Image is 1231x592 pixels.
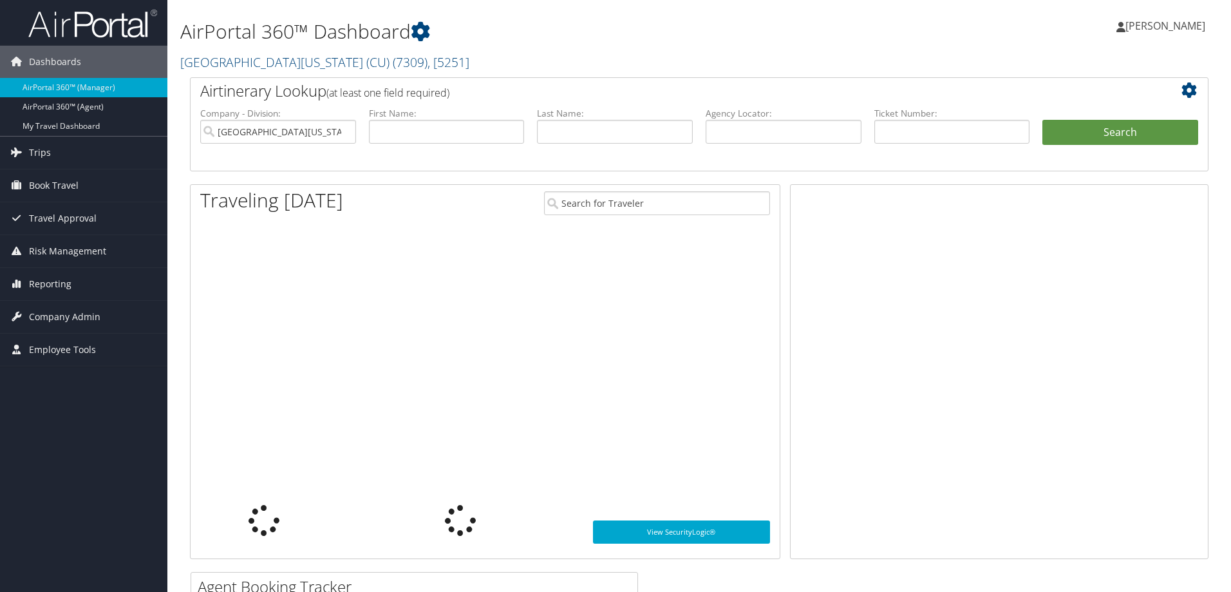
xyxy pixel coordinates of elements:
[428,53,469,71] span: , [ 5251 ]
[200,80,1113,102] h2: Airtinerary Lookup
[544,191,770,215] input: Search for Traveler
[706,107,861,120] label: Agency Locator:
[29,46,81,78] span: Dashboards
[874,107,1030,120] label: Ticket Number:
[1116,6,1218,45] a: [PERSON_NAME]
[326,86,449,100] span: (at least one field required)
[593,520,770,544] a: View SecurityLogic®
[29,235,106,267] span: Risk Management
[29,202,97,234] span: Travel Approval
[200,107,356,120] label: Company - Division:
[200,187,343,214] h1: Traveling [DATE]
[180,18,872,45] h1: AirPortal 360™ Dashboard
[29,268,71,300] span: Reporting
[537,107,693,120] label: Last Name:
[1125,19,1205,33] span: [PERSON_NAME]
[29,169,79,202] span: Book Travel
[29,137,51,169] span: Trips
[369,107,525,120] label: First Name:
[1042,120,1198,146] button: Search
[28,8,157,39] img: airportal-logo.png
[393,53,428,71] span: ( 7309 )
[29,301,100,333] span: Company Admin
[29,334,96,366] span: Employee Tools
[180,53,469,71] a: [GEOGRAPHIC_DATA][US_STATE] (CU)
